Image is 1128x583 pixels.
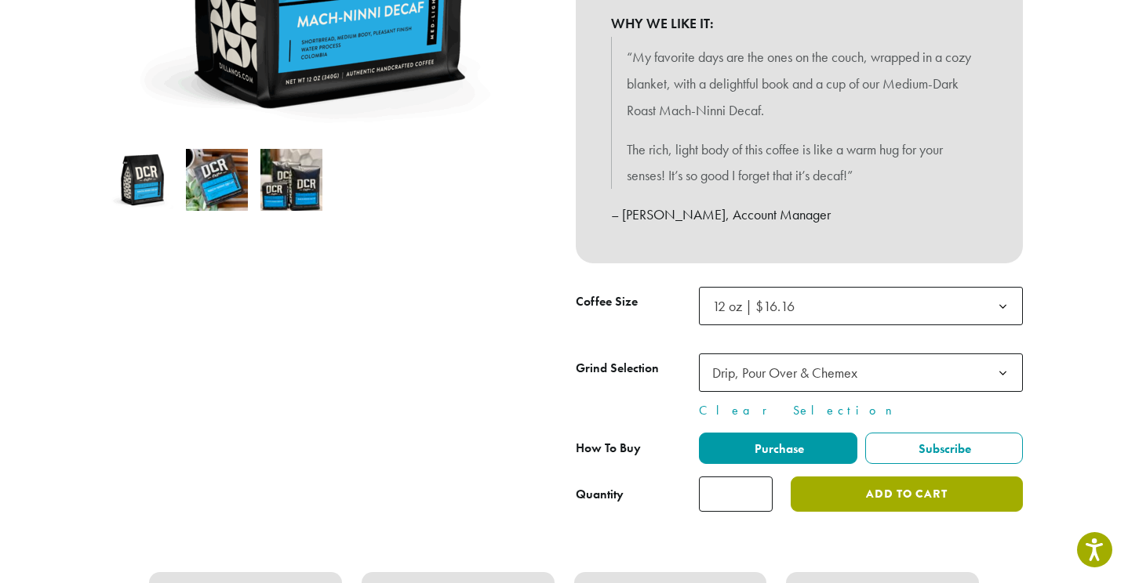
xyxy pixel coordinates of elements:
[627,44,972,123] p: “My favorite days are the ones on the couch, wrapped in a cozy blanket, with a delightful book an...
[699,476,773,512] input: Product quantity
[186,149,248,211] img: Mach-Ninni Decaf - Image 2
[576,485,624,504] div: Quantity
[699,401,1023,420] a: Clear Selection
[916,440,971,457] span: Subscribe
[576,440,641,456] span: How To Buy
[611,201,988,228] p: – [PERSON_NAME], Account Manager
[699,287,1023,325] span: 12 oz | $16.16
[611,10,988,37] b: WHY WE LIKE IT:
[627,136,972,190] p: The rich, light body of this coffee is like a warm hug for your senses! It’s so good I forget tha...
[260,149,322,211] img: Mach-Ninni Decaf - Image 3
[791,476,1023,512] button: Add to cart
[712,297,795,315] span: 12 oz | $16.16
[752,440,804,457] span: Purchase
[576,357,699,380] label: Grind Selection
[712,364,857,382] span: Drip, Pour Over & Chemex
[576,291,699,313] label: Coffee Size
[699,353,1023,392] span: Drip, Pour Over & Chemex
[111,149,173,211] img: Mach-Ninni Decaf
[706,291,810,321] span: 12 oz | $16.16
[706,357,873,388] span: Drip, Pour Over & Chemex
